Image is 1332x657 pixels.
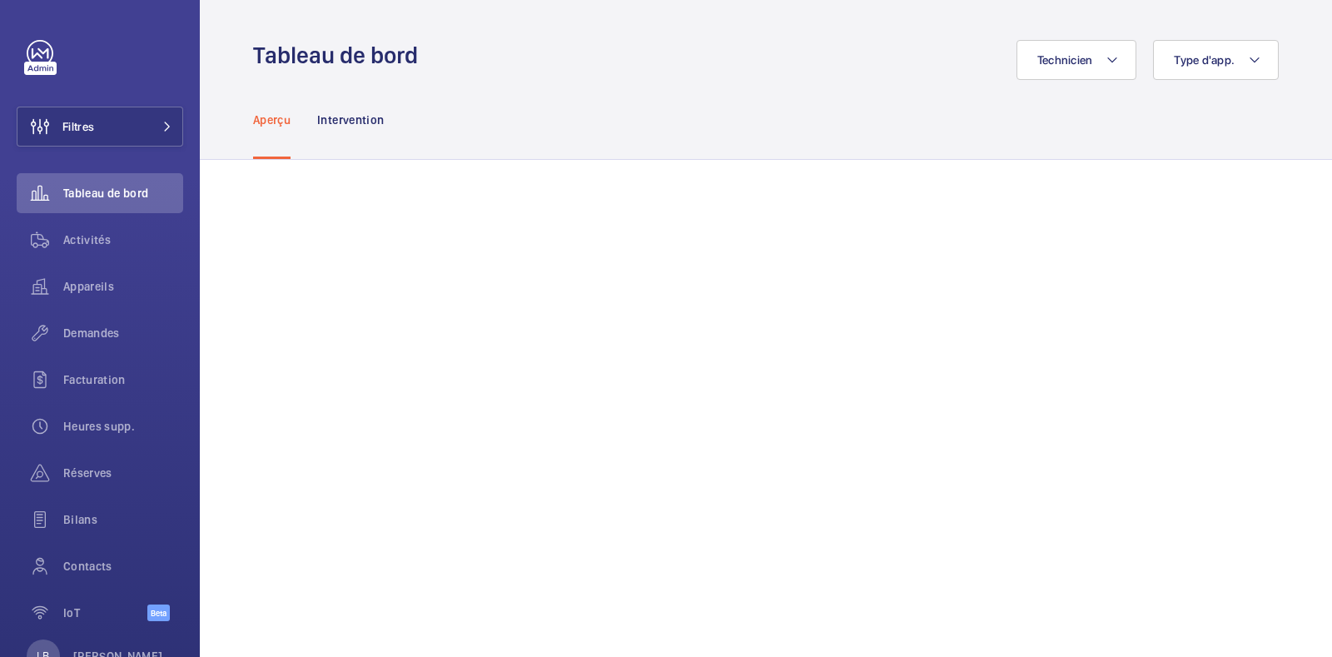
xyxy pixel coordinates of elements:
span: IoT [63,605,147,621]
span: Heures supp. [63,418,183,435]
span: Tableau de bord [63,185,183,202]
button: Technicien [1016,40,1137,80]
h1: Tableau de bord [253,40,428,71]
span: Réserves [63,465,183,481]
p: Aperçu [253,112,291,128]
span: Technicien [1037,53,1093,67]
span: Demandes [63,325,183,341]
span: Contacts [63,558,183,575]
p: Intervention [317,112,384,128]
span: Type d'app. [1174,53,1235,67]
span: Appareils [63,278,183,295]
span: Beta [147,605,170,621]
span: Activités [63,231,183,248]
button: Type d'app. [1153,40,1279,80]
button: Filtres [17,107,183,147]
span: Filtres [62,118,94,135]
span: Facturation [63,371,183,388]
span: Bilans [63,511,183,528]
